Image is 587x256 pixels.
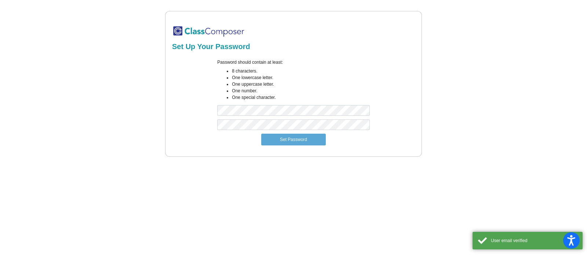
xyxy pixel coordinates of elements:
[232,74,369,81] li: One lowercase letter.
[232,94,369,101] li: One special character.
[232,88,369,94] li: One number.
[172,42,415,51] h2: Set Up Your Password
[217,59,283,66] label: Password should contain at least:
[232,81,369,88] li: One uppercase letter.
[232,68,369,74] li: 8 characters.
[261,134,326,145] button: Set Password
[491,237,577,244] div: User email verified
